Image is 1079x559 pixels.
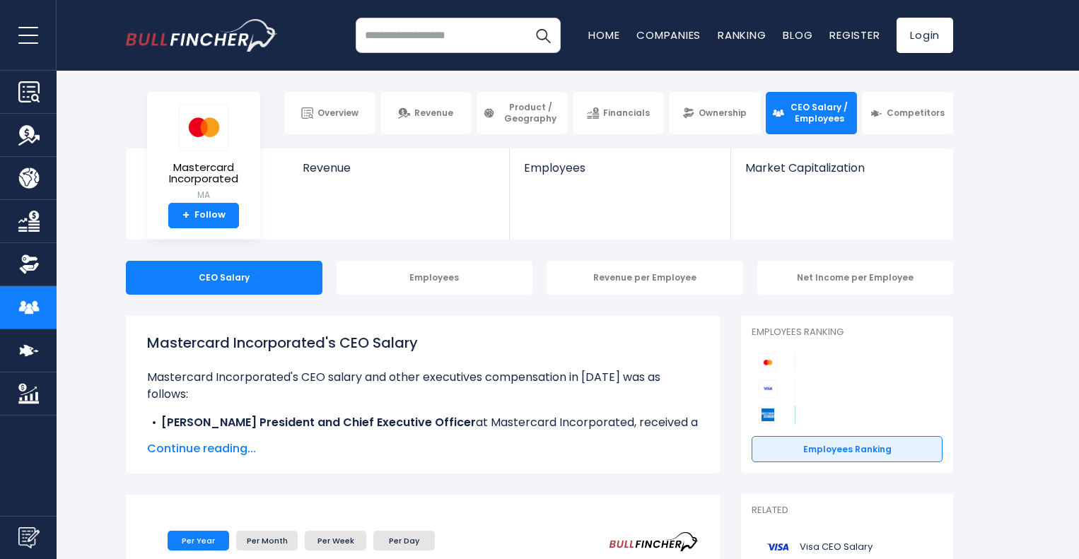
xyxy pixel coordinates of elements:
[766,92,857,134] a: CEO Salary / Employees
[126,261,322,295] div: CEO Salary
[126,19,278,52] img: bullfincher logo
[168,203,239,228] a: +Follow
[510,148,730,199] a: Employees
[800,541,873,553] span: Visa CEO Salary
[759,406,777,424] img: American Express Company competitors logo
[783,28,812,42] a: Blog
[236,531,298,551] li: Per Month
[752,436,943,463] a: Employees Ranking
[603,107,650,119] span: Financials
[158,103,250,203] a: Mastercard Incorporated MA
[18,254,40,275] img: Ownership
[524,161,716,175] span: Employees
[525,18,561,53] button: Search
[158,189,249,201] small: MA
[161,414,476,430] b: [PERSON_NAME] President and Chief Executive Officer
[147,440,699,457] span: Continue reading...
[303,161,496,175] span: Revenue
[373,531,435,551] li: Per Day
[158,162,249,185] span: Mastercard Incorporated
[414,107,453,119] span: Revenue
[573,92,664,134] a: Financials
[547,261,743,295] div: Revenue per Employee
[829,28,880,42] a: Register
[305,531,366,551] li: Per Week
[887,107,945,119] span: Competitors
[588,28,619,42] a: Home
[147,414,699,448] li: at Mastercard Incorporated, received a total compensation of $30.10 M in [DATE].
[317,107,358,119] span: Overview
[636,28,701,42] a: Companies
[284,92,375,134] a: Overview
[862,92,953,134] a: Competitors
[757,261,954,295] div: Net Income per Employee
[897,18,953,53] a: Login
[168,531,229,551] li: Per Year
[337,261,533,295] div: Employees
[380,92,472,134] a: Revenue
[182,209,189,222] strong: +
[788,102,851,124] span: CEO Salary / Employees
[669,92,760,134] a: Ownership
[718,28,766,42] a: Ranking
[699,107,747,119] span: Ownership
[745,161,938,175] span: Market Capitalization
[731,148,952,199] a: Market Capitalization
[477,92,568,134] a: Product / Geography
[752,326,943,339] p: Employees Ranking
[126,19,278,52] a: Go to homepage
[752,505,943,517] p: Related
[147,332,699,353] h1: Mastercard Incorporated's CEO Salary
[499,102,561,124] span: Product / Geography
[288,148,510,199] a: Revenue
[759,353,777,372] img: Mastercard Incorporated competitors logo
[147,369,699,403] p: Mastercard Incorporated's CEO salary and other executives compensation in [DATE] was as follows:
[759,379,777,398] img: Visa competitors logo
